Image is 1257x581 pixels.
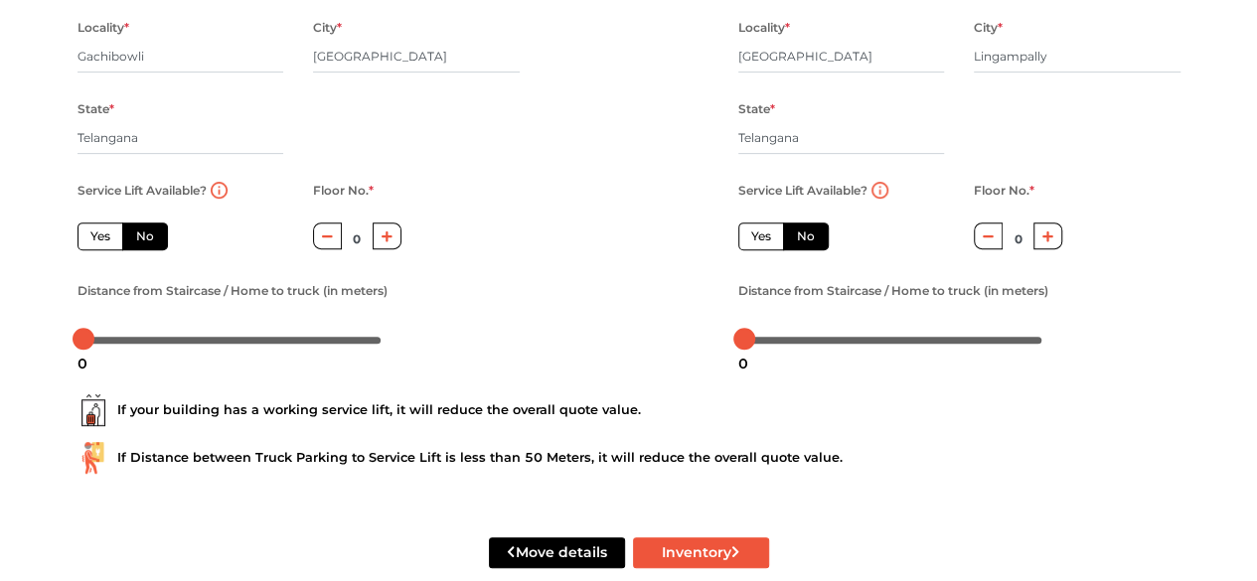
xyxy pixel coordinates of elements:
label: Locality [738,15,790,41]
label: No [122,222,168,250]
label: Distance from Staircase / Home to truck (in meters) [78,278,388,304]
button: Move details [489,537,625,568]
div: 0 [730,347,756,380]
label: State [738,96,775,122]
div: 0 [70,347,95,380]
label: Locality [78,15,129,41]
label: City [974,15,1003,41]
label: Distance from Staircase / Home to truck (in meters) [738,278,1048,304]
label: Floor No. [313,178,374,204]
div: If your building has a working service lift, it will reduce the overall quote value. [78,394,1180,426]
button: Inventory [633,537,769,568]
label: Yes [78,222,123,250]
label: Yes [738,222,784,250]
label: No [783,222,829,250]
label: City [313,15,342,41]
label: Service Lift Available? [78,178,207,204]
label: Service Lift Available? [738,178,867,204]
div: If Distance between Truck Parking to Service Lift is less than 50 Meters, it will reduce the over... [78,442,1180,474]
label: Floor No. [974,178,1034,204]
label: State [78,96,114,122]
img: ... [78,394,109,426]
img: ... [78,442,109,474]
